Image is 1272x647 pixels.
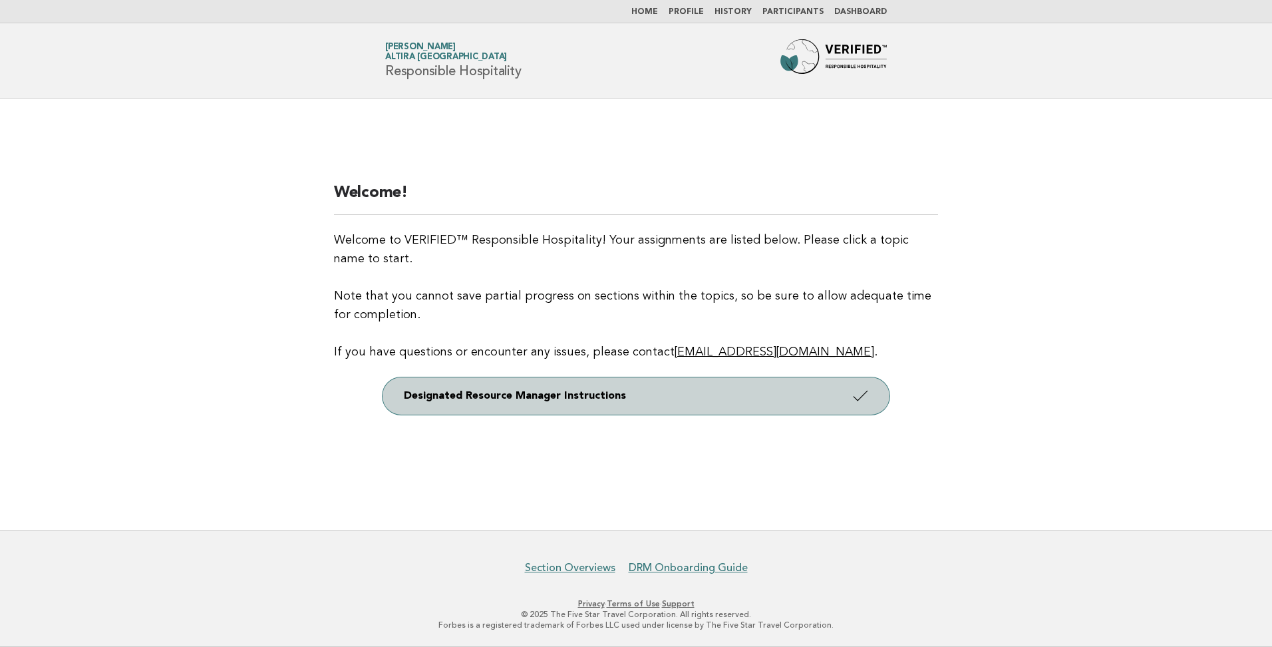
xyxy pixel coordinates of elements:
[607,599,660,608] a: Terms of Use
[629,561,748,574] a: DRM Onboarding Guide
[383,377,889,415] a: Designated Resource Manager Instructions
[834,8,887,16] a: Dashboard
[669,8,704,16] a: Profile
[675,346,874,358] a: [EMAIL_ADDRESS][DOMAIN_NAME]
[385,43,507,61] a: [PERSON_NAME]Altira [GEOGRAPHIC_DATA]
[229,620,1043,630] p: Forbes is a registered trademark of Forbes LLC used under license by The Five Star Travel Corpora...
[662,599,695,608] a: Support
[715,8,752,16] a: History
[385,43,521,78] h1: Responsible Hospitality
[631,8,658,16] a: Home
[525,561,615,574] a: Section Overviews
[762,8,824,16] a: Participants
[780,39,887,82] img: Forbes Travel Guide
[334,231,938,361] p: Welcome to VERIFIED™ Responsible Hospitality! Your assignments are listed below. Please click a t...
[229,609,1043,620] p: © 2025 The Five Star Travel Corporation. All rights reserved.
[334,182,938,215] h2: Welcome!
[385,53,507,62] span: Altira [GEOGRAPHIC_DATA]
[229,598,1043,609] p: · ·
[578,599,605,608] a: Privacy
